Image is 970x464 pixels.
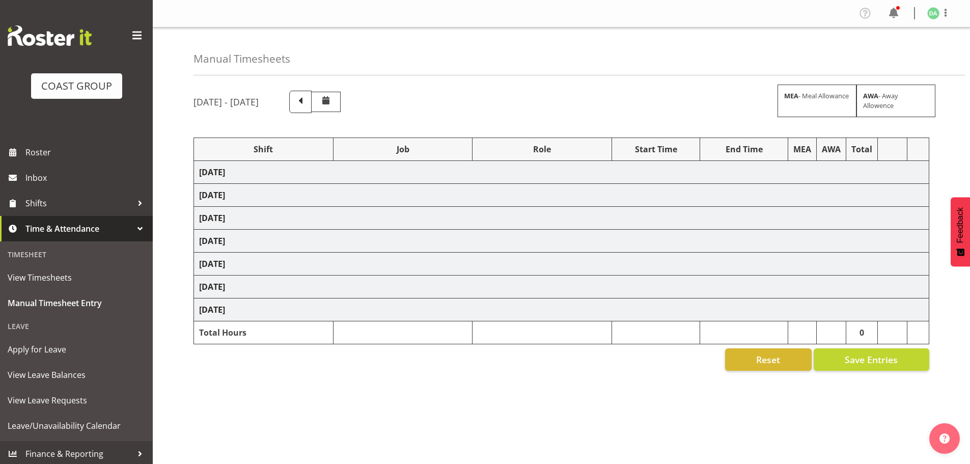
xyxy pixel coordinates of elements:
span: Leave/Unavailability Calendar [8,418,145,433]
span: Feedback [956,207,965,243]
button: Feedback - Show survey [951,197,970,266]
h5: [DATE] - [DATE] [193,96,259,107]
td: [DATE] [194,207,929,230]
td: [DATE] [194,298,929,321]
span: Time & Attendance [25,221,132,236]
a: View Timesheets [3,265,150,290]
td: [DATE] [194,276,929,298]
div: Total [851,143,872,155]
div: MEA [793,143,811,155]
img: daniel-an1132.jpg [927,7,939,19]
span: Save Entries [845,353,898,366]
td: [DATE] [194,184,929,207]
img: help-xxl-2.png [939,433,950,444]
span: View Leave Balances [8,367,145,383]
span: Shifts [25,196,132,211]
span: View Timesheets [8,270,145,285]
a: Apply for Leave [3,337,150,362]
a: Manual Timesheet Entry [3,290,150,316]
span: Roster [25,145,148,160]
img: Rosterit website logo [8,25,92,46]
div: COAST GROUP [41,78,112,94]
td: 0 [846,321,878,344]
div: Role [478,143,606,155]
div: - Away Allowence [856,85,935,117]
div: - Meal Allowance [778,85,856,117]
td: Total Hours [194,321,334,344]
span: Finance & Reporting [25,446,132,461]
span: Manual Timesheet Entry [8,295,145,311]
div: Leave [3,316,150,337]
div: AWA [822,143,841,155]
div: Job [339,143,467,155]
span: View Leave Requests [8,393,145,408]
button: Reset [725,348,812,371]
div: Timesheet [3,244,150,265]
div: Start Time [617,143,695,155]
strong: AWA [863,91,878,100]
span: Apply for Leave [8,342,145,357]
a: View Leave Balances [3,362,150,388]
strong: MEA [784,91,798,100]
div: End Time [705,143,783,155]
td: [DATE] [194,253,929,276]
td: [DATE] [194,230,929,253]
button: Save Entries [814,348,929,371]
span: Reset [756,353,780,366]
h4: Manual Timesheets [193,53,290,65]
td: [DATE] [194,161,929,184]
div: Shift [199,143,328,155]
a: Leave/Unavailability Calendar [3,413,150,439]
a: View Leave Requests [3,388,150,413]
span: Inbox [25,170,148,185]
